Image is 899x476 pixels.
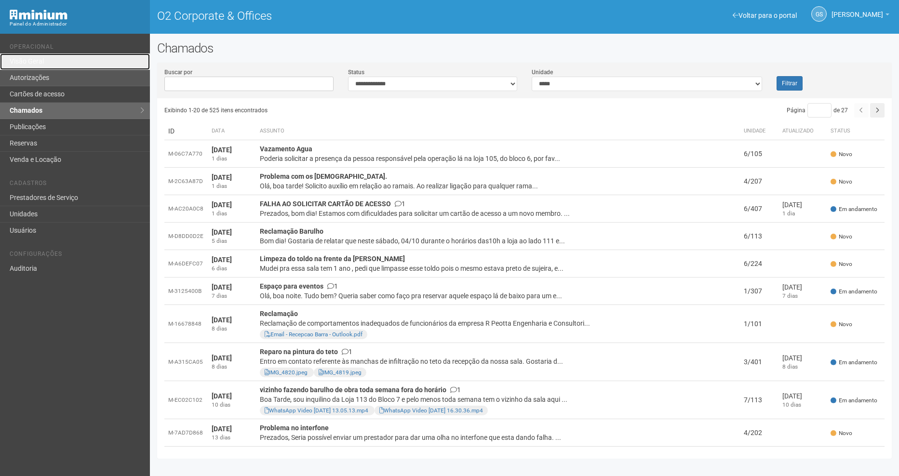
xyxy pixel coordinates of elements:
strong: [DATE] [212,354,232,362]
strong: Reclamação [260,310,298,317]
td: M-A315CA05 [164,343,208,381]
td: M-D8F6BE79 [164,447,208,474]
strong: Espaço para eventos [260,282,323,290]
td: 6/105 [740,140,778,168]
span: Gabriela Souza [832,1,883,18]
span: 1 [327,282,338,290]
div: 1 dias [212,182,252,190]
span: Em andamento [831,397,877,405]
div: Olá, boa noite. Tudo bem? Queria saber como faço pra reservar aquele espaço lá de baixo para um e... [260,291,736,301]
th: Atualizado [778,122,827,140]
span: 1 [395,200,405,208]
label: Unidade [532,68,553,77]
span: 7 dias [782,292,798,299]
label: Buscar por [164,68,192,77]
div: 8 dias [212,325,252,333]
span: Novo [831,320,852,329]
a: Voltar para o portal [733,12,797,19]
a: IMG_4820.jpeg [265,369,308,376]
li: Configurações [10,251,143,261]
span: Novo [831,260,852,268]
h2: Chamados [157,41,892,55]
h1: O2 Corporate & Offices [157,10,517,22]
div: 6 dias [212,264,252,273]
th: Assunto [256,122,740,140]
strong: Reparo na pintura do teto [260,348,338,356]
td: M-EC02C102 [164,381,208,419]
strong: [DATE] [212,228,232,236]
strong: [DATE] [212,283,232,291]
strong: vizinho fazendo barulho de obra toda semana fora do horário [260,386,446,394]
strong: Vazamento Agua [260,145,312,153]
strong: [DATE] [212,201,232,209]
div: Painel do Administrador [10,20,143,28]
div: 5 dias [212,237,252,245]
td: 3/401 [740,343,778,381]
span: 10 dias [782,401,801,408]
td: 7/248 [740,447,778,474]
div: 10 dias [212,401,252,409]
span: 1 [450,386,461,394]
td: 4/202 [740,419,778,447]
li: Cadastros [10,180,143,190]
td: M-D8DD0D2E [164,223,208,250]
div: 8 dias [212,363,252,371]
div: Prezados, bom dia! Estamos com dificuldades para solicitar um cartão de acesso a um novo membro. ... [260,209,736,218]
td: 6/407 [740,195,778,223]
a: WhatsApp Video [DATE] 16.30.36.mp4 [379,407,483,414]
span: Em andamento [831,358,877,367]
td: 4/207 [740,168,778,195]
td: M-3125400B [164,278,208,305]
div: 13 dias [212,434,252,442]
span: Em andamento [831,205,877,213]
td: 1/101 [740,305,778,343]
strong: [DATE] [212,256,232,264]
a: [PERSON_NAME] [832,12,889,20]
div: [DATE] [782,200,823,210]
div: Boa Tarde, sou inquilino da Loja 113 do Bloco 7 e pelo menos toda semana tem o vizinho da sala aq... [260,395,736,404]
strong: [DATE] [212,392,232,400]
div: Prezados, Seria possível enviar um prestador para dar uma olha no interfone que esta dando falha.... [260,433,736,442]
td: 1/307 [740,278,778,305]
strong: Problema com os [DEMOGRAPHIC_DATA]. [260,172,387,180]
span: Página de 27 [787,107,848,114]
th: Unidade [740,122,778,140]
strong: [DATE] [212,316,232,324]
div: Entro em contato referente às manchas de infiltração no teto da recepção da nossa sala. Gostaria ... [260,357,736,366]
strong: [DATE] [212,173,232,181]
strong: Problema no interfone [260,424,329,432]
span: Novo [831,429,852,437]
span: 8 dias [782,363,798,370]
strong: [DATE] [212,146,232,154]
th: Data [208,122,256,140]
div: 1 dias [212,155,252,163]
span: 1 dia [782,210,795,217]
div: Reclamação de comportamentos inadequados de funcionários da empresa R Peotta Engenharia e Consult... [260,318,736,328]
a: WhatsApp Video [DATE] 13.05.13.mp4 [265,407,368,414]
div: [DATE] [782,353,823,363]
div: Exibindo 1-20 de 525 itens encontrados [164,103,525,118]
a: Email - Recepcao Barra - Outlook.pdf [265,331,362,338]
a: IMG_4819.jpeg [319,369,362,376]
strong: Reclamação Barulho [260,227,323,235]
td: 6/224 [740,250,778,278]
div: Mudei pra essa sala tem 1 ano , pedi que limpasse esse toldo pois o mesmo estava preto de sujeira... [260,264,736,273]
span: Novo [831,233,852,241]
img: Minium [10,10,67,20]
div: [DATE] [782,282,823,292]
span: Novo [831,178,852,186]
div: [DATE] [782,391,823,401]
div: Bom dia! Gostaria de relatar que neste sábado, 04/10 durante o horários das10h a loja ao lado 111... [260,236,736,246]
div: 7 dias [212,292,252,300]
a: GS [811,6,827,22]
div: Poderia solicitar a presença da pessoa responsável pela operação lá na loja 105, do bloco 6, por ... [260,154,736,163]
span: 1 [342,348,352,356]
strong: FALHA AO SOLICITAR CARTÃO DE ACESSO [260,200,391,208]
button: Filtrar [777,76,803,91]
li: Operacional [10,43,143,53]
span: Novo [831,150,852,159]
td: ID [164,122,208,140]
td: M-7AD7D868 [164,419,208,447]
td: M-A6DEFC07 [164,250,208,278]
td: 7/113 [740,381,778,419]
